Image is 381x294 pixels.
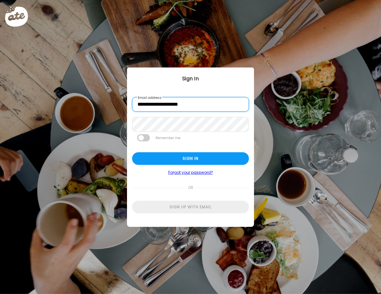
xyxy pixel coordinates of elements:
[185,182,196,194] span: or
[132,201,249,214] div: Sign up with email
[137,95,162,100] label: Email address
[132,152,249,165] div: Sign in
[155,134,181,142] label: Remember me
[132,170,249,175] a: Forgot your password?
[127,75,254,83] div: Sign In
